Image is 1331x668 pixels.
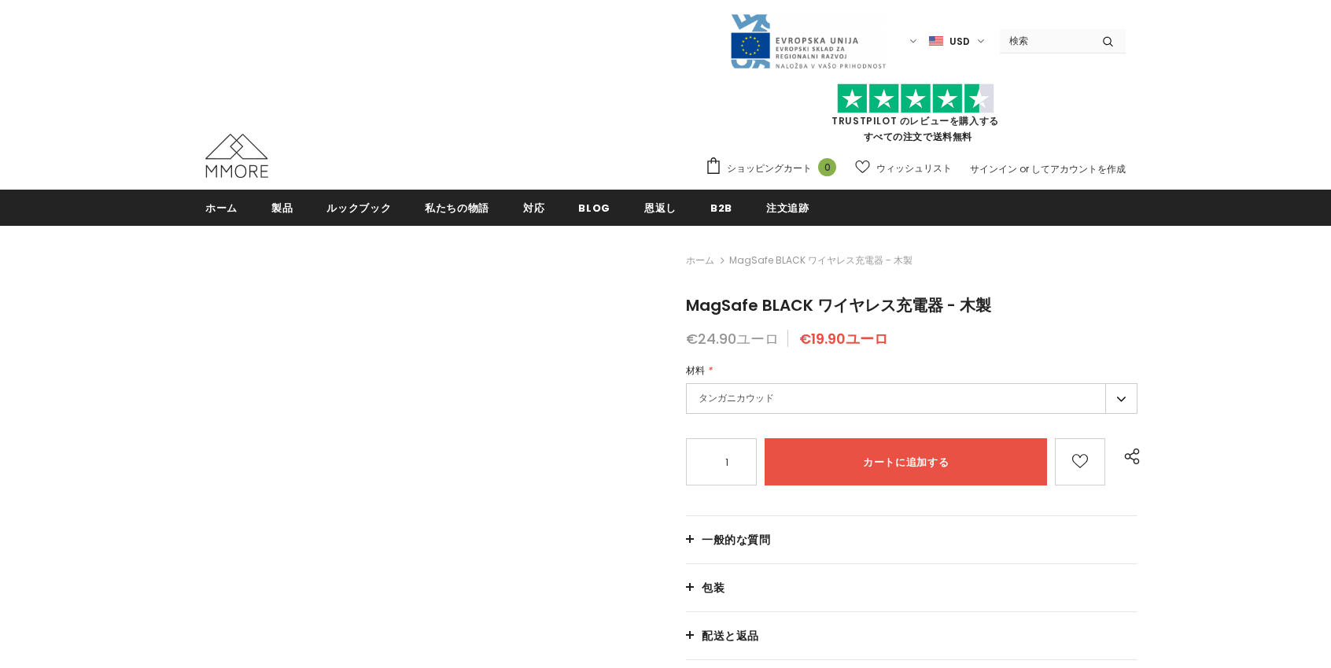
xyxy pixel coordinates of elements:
a: サインイン [970,162,1017,175]
span: ショッピングカート [727,161,812,176]
span: or [1019,162,1029,175]
a: ホーム [686,251,714,270]
span: ウィッシュリスト [876,161,952,176]
span: 対応 [523,201,544,216]
span: 材料 [686,364,705,377]
input: Search Site [1000,29,1090,52]
span: すべての注文で送料無料 [705,90,1126,143]
img: ジャブニ・ラズピス [729,13,887,70]
a: 注文追跡 [766,190,809,225]
a: 私たちの物語 [425,190,489,225]
a: ショッピングカート 0 [705,157,844,180]
a: Trustpilot のレビューを購入する [831,114,999,127]
a: 恩返し [644,190,677,225]
span: Blog [578,201,610,216]
span: 配送と返品 [702,628,759,644]
a: してアカウントを作成 [1031,162,1126,175]
span: €19.90ユーロ [799,329,888,349]
a: 一般的な質問 [686,516,1137,563]
span: 注文追跡 [766,201,809,216]
span: 一般的な質問 [702,532,770,548]
label: タンガニカウッド [686,383,1137,414]
span: ホーム [205,201,238,216]
a: B2B [710,190,732,225]
a: ホーム [205,190,238,225]
span: 0 [818,158,836,176]
a: 製品 [271,190,293,225]
a: ウィッシュリスト [855,154,952,182]
a: 配送と返品 [686,612,1137,659]
img: MMOREのケース [205,134,268,178]
span: MagSafe BLACK ワイヤレス充電器 - 木製 [729,251,913,270]
img: トラスト・パイロット・スターズ [837,83,994,114]
span: €24.90ユーロ [686,329,779,349]
img: USD [929,35,943,48]
a: 対応 [523,190,544,225]
input: カートに追加する [765,438,1047,485]
span: 私たちの物語 [425,201,489,216]
span: 包装 [702,580,724,596]
a: ルックブック [326,190,391,225]
span: 製品 [271,201,293,216]
a: Blog [578,190,610,225]
span: B2B [710,201,732,216]
a: ジャブニ・ラズピス [729,34,887,47]
a: 包装 [686,564,1137,611]
span: MagSafe BLACK ワイヤレス充電器 - 木製 [686,294,991,316]
span: USD [949,34,970,50]
span: 恩返し [644,201,677,216]
span: ルックブック [326,201,391,216]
